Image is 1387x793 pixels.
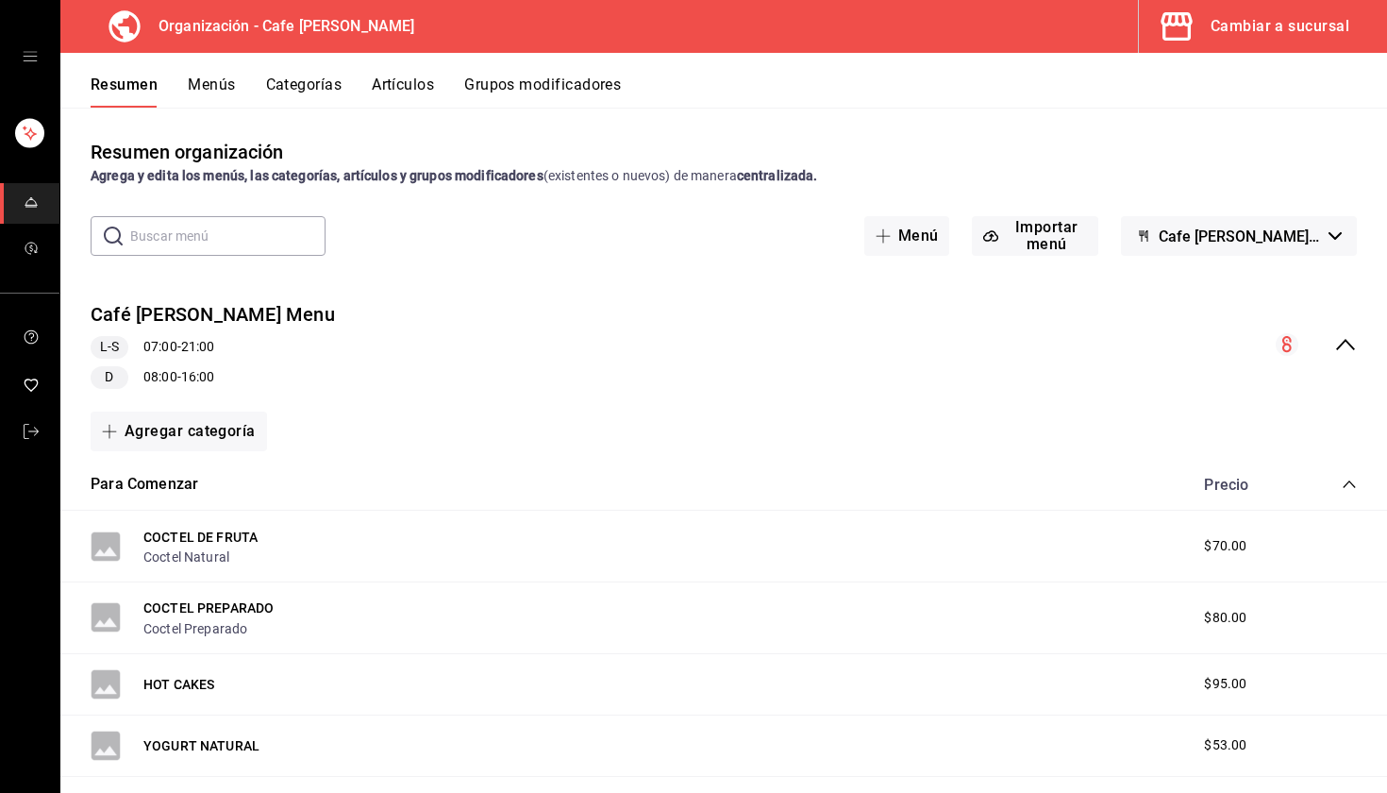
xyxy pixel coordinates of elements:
[91,76,158,108] button: Resumen
[1121,216,1357,256] button: Cafe [PERSON_NAME] - Borrador
[1204,674,1246,694] span: $95.00
[91,366,335,389] div: 08:00 - 16:00
[130,217,326,255] input: Buscar menú
[23,49,38,64] button: open drawer
[1204,608,1246,628] span: $80.00
[91,474,198,496] button: Para Comenzar
[92,337,126,357] span: L-S
[464,76,621,108] button: Grupos modificadores
[91,168,543,183] strong: Agrega y edita los menús, las categorías, artículos y grupos modificadores
[864,216,950,256] button: Menú
[1204,735,1246,755] span: $53.00
[1211,13,1349,40] div: Cambiar a sucursal
[91,336,335,359] div: 07:00 - 21:00
[91,76,1387,108] div: navigation tabs
[1204,536,1246,556] span: $70.00
[188,76,235,108] button: Menús
[91,301,335,329] button: Café [PERSON_NAME] Menu
[143,675,214,694] button: HOT CAKES
[91,138,284,166] div: Resumen organización
[372,76,434,108] button: Artículos
[143,548,229,566] button: Coctel Natural
[143,528,258,547] button: COCTEL DE FRUTA
[143,15,414,38] h3: Organización - Cafe [PERSON_NAME]
[737,168,818,183] strong: centralizada.
[972,216,1098,256] button: Importar menú
[266,76,343,108] button: Categorías
[97,367,121,387] span: D
[1185,476,1306,494] div: Precio
[1342,477,1357,492] button: collapse-category-row
[143,619,247,638] button: Coctel Preparado
[60,286,1387,404] div: collapse-menu-row
[143,599,274,617] button: COCTEL PREPARADO
[143,736,259,755] button: YOGURT NATURAL
[1159,228,1321,245] span: Cafe [PERSON_NAME] - Borrador
[91,166,1357,186] div: (existentes o nuevos) de manera
[91,412,267,451] button: Agregar categoría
